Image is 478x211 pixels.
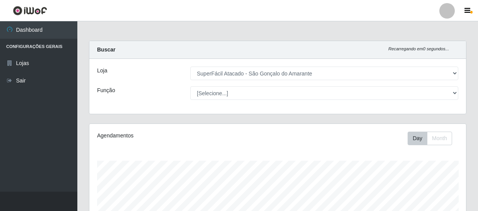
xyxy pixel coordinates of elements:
img: CoreUI Logo [13,6,47,15]
strong: Buscar [97,46,115,53]
div: Agendamentos [97,132,241,140]
button: Day [408,132,427,145]
div: Toolbar with button groups [408,132,458,145]
button: Month [427,132,452,145]
i: Recarregando em 0 segundos... [388,46,449,51]
label: Função [97,86,115,94]
div: First group [408,132,452,145]
label: Loja [97,67,107,75]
